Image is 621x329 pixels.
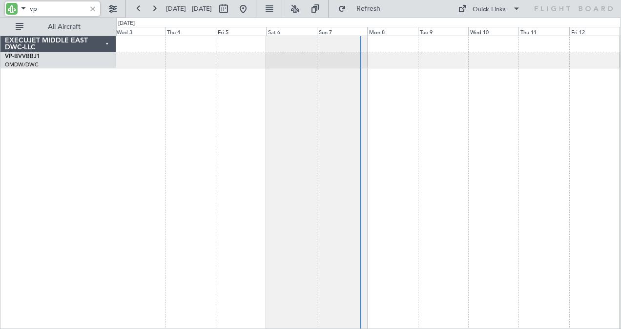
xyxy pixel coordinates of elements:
button: Refresh [333,1,392,17]
div: Mon 8 [367,27,417,36]
div: Sun 7 [317,27,367,36]
div: Fri 12 [569,27,620,36]
a: VP-BVVBBJ1 [5,54,40,60]
div: Wed 10 [468,27,518,36]
input: A/C (Reg. or Type) [30,1,86,16]
span: Refresh [348,5,389,12]
div: Tue 9 [418,27,468,36]
div: [DATE] [118,20,135,28]
div: Thu 4 [165,27,215,36]
a: OMDW/DWC [5,61,39,68]
div: Sat 6 [266,27,316,36]
span: [DATE] - [DATE] [166,4,212,13]
span: All Aircraft [25,23,103,30]
div: Thu 11 [518,27,569,36]
div: Wed 3 [115,27,165,36]
span: VP-BVV [5,54,26,60]
button: Quick Links [453,1,525,17]
div: Fri 5 [216,27,266,36]
button: All Aircraft [11,19,106,35]
div: Quick Links [473,5,506,15]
